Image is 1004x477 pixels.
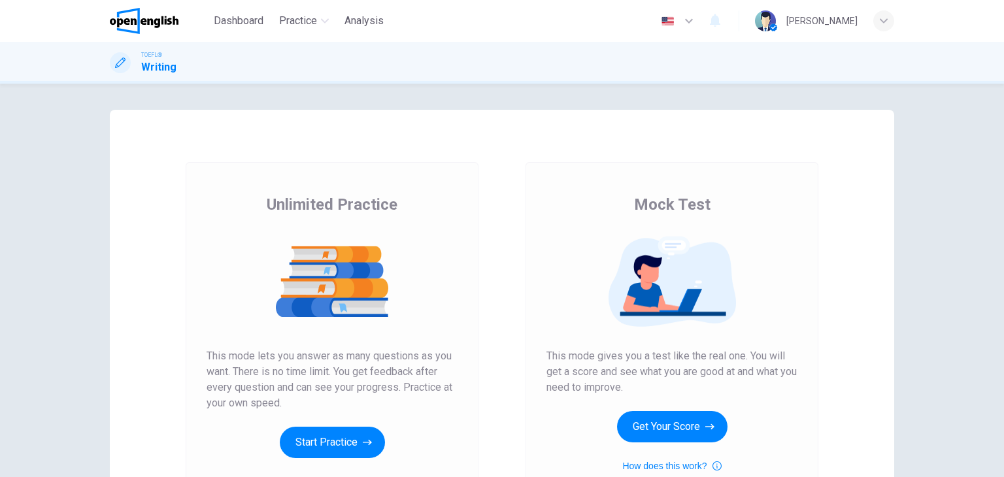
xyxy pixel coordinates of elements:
[274,9,334,33] button: Practice
[214,13,263,29] span: Dashboard
[280,427,385,458] button: Start Practice
[755,10,776,31] img: Profile picture
[617,411,728,442] button: Get Your Score
[660,16,676,26] img: en
[141,50,162,59] span: TOEFL®
[622,458,721,474] button: How does this work?
[209,9,269,33] button: Dashboard
[207,348,458,411] span: This mode lets you answer as many questions as you want. There is no time limit. You get feedback...
[344,13,384,29] span: Analysis
[110,8,178,34] img: OpenEnglish logo
[339,9,389,33] button: Analysis
[546,348,797,395] span: This mode gives you a test like the real one. You will get a score and see what you are good at a...
[110,8,209,34] a: OpenEnglish logo
[279,13,317,29] span: Practice
[786,13,858,29] div: [PERSON_NAME]
[267,194,397,215] span: Unlimited Practice
[141,59,176,75] h1: Writing
[634,194,711,215] span: Mock Test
